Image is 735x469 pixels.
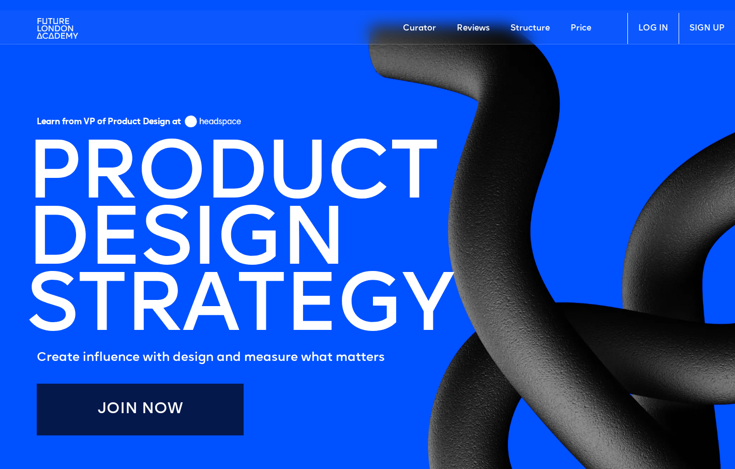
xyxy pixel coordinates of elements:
a: Structure [500,13,560,44]
a: Price [560,13,602,44]
a: LOG IN [627,13,679,44]
h5: Create influence with design and measure what matters [37,347,453,368]
a: SIGN UP [679,13,735,44]
a: Curator [393,13,446,44]
a: Join Now [37,384,244,435]
h5: Learn from VP of Product Design at [37,117,181,131]
a: Reviews [446,13,500,44]
h1: PRODUCT DESIGN STRATEGY [26,144,453,342]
